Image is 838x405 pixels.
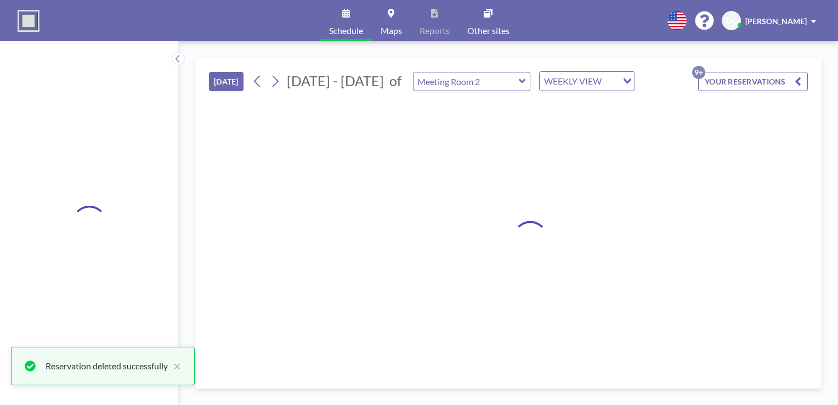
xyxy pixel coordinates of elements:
span: Reports [420,26,450,35]
img: organization-logo [18,10,39,32]
span: Other sites [467,26,509,35]
div: Reservation deleted successfully [46,359,168,373]
input: Meeting Room 2 [414,72,519,91]
span: WEEKLY VIEW [542,74,604,88]
span: [PERSON_NAME] [745,16,807,26]
p: 9+ [692,66,705,79]
span: of [389,72,401,89]
input: Search for option [605,74,616,88]
div: Search for option [540,72,635,91]
button: YOUR RESERVATIONS9+ [698,72,808,91]
span: [DATE] - [DATE] [287,72,384,89]
span: Maps [381,26,402,35]
span: Schedule [329,26,363,35]
span: DC [726,16,737,26]
button: close [168,359,181,373]
button: [DATE] [209,72,244,91]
